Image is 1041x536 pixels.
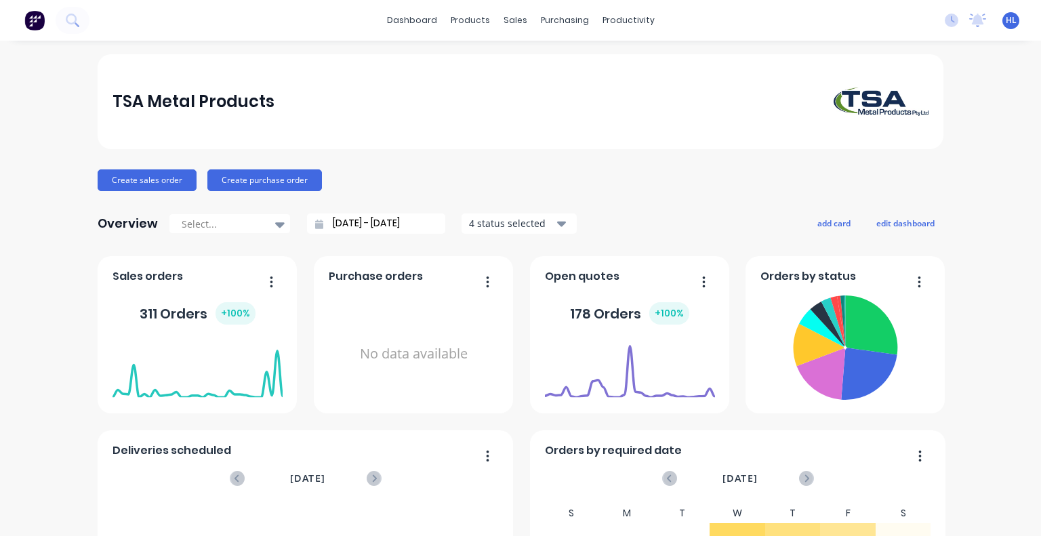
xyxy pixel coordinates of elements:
[834,87,928,116] img: TSA Metal Products
[534,10,596,30] div: purchasing
[655,503,710,523] div: T
[760,268,856,285] span: Orders by status
[216,302,256,325] div: + 100 %
[462,213,577,234] button: 4 status selected
[722,471,758,486] span: [DATE]
[24,10,45,30] img: Factory
[98,210,158,237] div: Overview
[140,302,256,325] div: 311 Orders
[765,503,821,523] div: T
[469,216,554,230] div: 4 status selected
[113,268,183,285] span: Sales orders
[290,471,325,486] span: [DATE]
[867,214,943,232] button: edit dashboard
[113,88,274,115] div: TSA Metal Products
[98,169,197,191] button: Create sales order
[710,503,765,523] div: W
[329,268,423,285] span: Purchase orders
[380,10,444,30] a: dashboard
[497,10,534,30] div: sales
[207,169,322,191] button: Create purchase order
[596,10,661,30] div: productivity
[545,268,619,285] span: Open quotes
[329,290,499,418] div: No data available
[570,302,689,325] div: 178 Orders
[599,503,655,523] div: M
[649,302,689,325] div: + 100 %
[820,503,876,523] div: F
[1006,14,1017,26] span: HL
[809,214,859,232] button: add card
[876,503,931,523] div: S
[444,10,497,30] div: products
[113,442,231,459] span: Deliveries scheduled
[544,503,600,523] div: S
